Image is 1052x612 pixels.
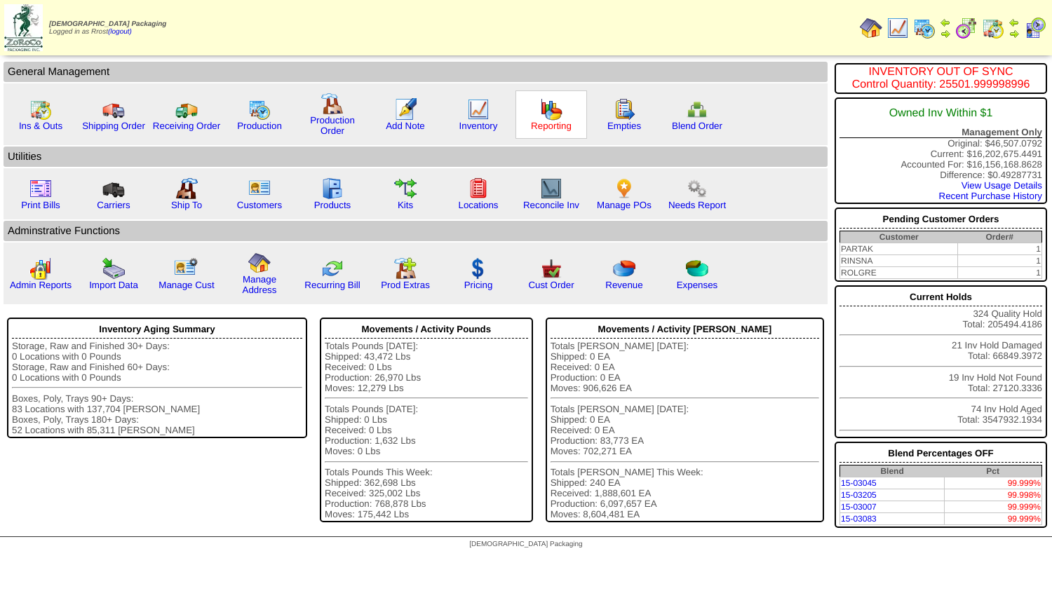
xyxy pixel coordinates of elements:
img: line_graph.gif [886,17,909,39]
img: graph2.png [29,257,52,280]
a: Import Data [89,280,138,290]
a: Locations [458,200,498,210]
div: Blend Percentages OFF [839,444,1042,463]
img: invoice2.gif [29,177,52,200]
img: calendarinout.gif [982,17,1004,39]
th: Order# [957,231,1041,243]
img: line_graph2.gif [540,177,562,200]
img: graph.gif [540,98,562,121]
img: orders.gif [394,98,417,121]
img: cust_order.png [540,257,562,280]
a: Production [237,121,282,131]
a: Admin Reports [10,280,72,290]
a: Empties [607,121,641,131]
a: (logout) [108,28,132,36]
td: 1 [957,267,1041,279]
img: dollar.gif [467,257,490,280]
td: Adminstrative Functions [4,221,828,241]
a: 15-03083 [841,514,877,524]
img: arrowleft.gif [1009,17,1020,28]
img: pie_chart.png [613,257,635,280]
img: arrowleft.gif [940,17,951,28]
td: 99.998% [944,489,1041,501]
a: 15-03007 [841,502,877,512]
img: calendarprod.gif [913,17,936,39]
a: Revenue [605,280,642,290]
img: po.png [613,177,635,200]
div: 324 Quality Hold Total: 205494.4186 21 Inv Hold Damaged Total: 66849.3972 19 Inv Hold Not Found T... [835,285,1047,438]
a: Kits [398,200,413,210]
th: Customer [840,231,958,243]
img: arrowright.gif [940,28,951,39]
div: Storage, Raw and Finished 30+ Days: 0 Locations with 0 Pounds Storage, Raw and Finished 60+ Days:... [12,341,302,435]
a: Recent Purchase History [939,191,1042,201]
div: Owned Inv Within $1 [839,100,1042,127]
img: customers.gif [248,177,271,200]
img: pie_chart2.png [686,257,708,280]
a: Ship To [171,200,202,210]
img: import.gif [102,257,125,280]
img: prodextras.gif [394,257,417,280]
img: factory.gif [321,93,344,115]
a: Production Order [310,115,355,136]
a: Manage POs [597,200,652,210]
div: Totals [PERSON_NAME] [DATE]: Shipped: 0 EA Received: 0 EA Production: 0 EA Moves: 906,626 EA Tota... [551,341,819,520]
td: 1 [957,243,1041,255]
div: Totals Pounds [DATE]: Shipped: 43,472 Lbs Received: 0 Lbs Production: 26,970 Lbs Moves: 12,279 Lb... [325,341,528,520]
img: calendarprod.gif [248,98,271,121]
th: Blend [840,465,945,477]
a: 15-03205 [841,490,877,500]
img: calendarinout.gif [29,98,52,121]
img: truck3.gif [102,177,125,200]
div: Inventory Aging Summary [12,320,302,339]
img: workflow.gif [394,177,417,200]
a: Receiving Order [153,121,220,131]
a: Recurring Bill [304,280,360,290]
a: Reconcile Inv [523,200,579,210]
span: [DEMOGRAPHIC_DATA] Packaging [469,540,582,548]
img: home.gif [248,252,271,274]
a: Pricing [464,280,493,290]
td: 1 [957,255,1041,267]
a: Needs Report [668,200,726,210]
img: managecust.png [174,257,200,280]
a: Blend Order [672,121,722,131]
img: workorder.gif [613,98,635,121]
img: workflow.png [686,177,708,200]
td: PARTAK [840,243,958,255]
img: home.gif [860,17,882,39]
a: Add Note [386,121,425,131]
div: Original: $46,507.0792 Current: $16,202,675.4491 Accounted For: $16,156,168.8628 Difference: $0.4... [835,97,1047,204]
div: Movements / Activity Pounds [325,320,528,339]
td: 99.999% [944,501,1041,513]
div: Movements / Activity [PERSON_NAME] [551,320,819,339]
td: ROLGRE [840,267,958,279]
img: calendarcustomer.gif [1024,17,1046,39]
div: INVENTORY OUT OF SYNC Control Quantity: 25501.999998996 [839,66,1042,91]
img: factory2.gif [175,177,198,200]
a: Expenses [677,280,718,290]
a: Inventory [459,121,498,131]
img: cabinet.gif [321,177,344,200]
img: line_graph.gif [467,98,490,121]
th: Pct [944,465,1041,477]
td: Utilities [4,147,828,167]
a: Prod Extras [381,280,430,290]
a: Carriers [97,200,130,210]
td: RINSNA [840,255,958,267]
td: General Management [4,62,828,82]
div: Management Only [839,127,1042,138]
img: truck2.gif [175,98,198,121]
span: [DEMOGRAPHIC_DATA] Packaging [49,20,166,28]
td: 99.999% [944,513,1041,525]
a: Manage Cust [159,280,214,290]
a: Cust Order [528,280,574,290]
a: Shipping Order [82,121,145,131]
a: Customers [237,200,282,210]
td: 99.999% [944,477,1041,489]
div: Current Holds [839,288,1042,306]
a: 15-03045 [841,478,877,488]
img: calendarblend.gif [955,17,978,39]
img: arrowright.gif [1009,28,1020,39]
a: View Usage Details [962,180,1042,191]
